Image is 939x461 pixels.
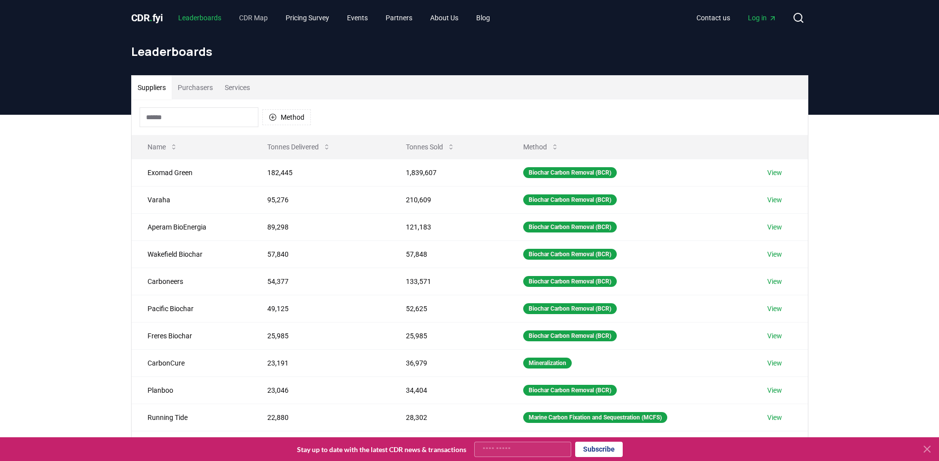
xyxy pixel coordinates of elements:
td: 22,880 [251,404,390,431]
td: Carboneers [132,268,252,295]
a: View [767,304,782,314]
td: 54,377 [251,268,390,295]
td: 133,571 [390,268,507,295]
td: Varaha [132,186,252,213]
div: Mineralization [523,358,572,369]
td: 52,625 [390,295,507,322]
td: 34,404 [390,376,507,404]
span: Log in [748,13,777,23]
a: View [767,222,782,232]
td: Wakefield Biochar [132,240,252,268]
td: Pacific Biochar [132,295,252,322]
a: CDR Map [231,9,276,27]
td: Freres Biochar [132,322,252,349]
a: Events [339,9,376,27]
a: View [767,413,782,422]
a: View [767,168,782,178]
a: Partners [378,9,420,27]
td: Exomad Green [132,159,252,186]
td: 23,046 [251,376,390,404]
td: Aperam BioEnergia [132,213,252,240]
button: Suppliers [132,76,172,99]
td: 23,191 [251,349,390,376]
a: CDR.fyi [131,11,163,25]
div: Biochar Carbon Removal (BCR) [523,249,617,260]
nav: Main [689,9,785,27]
div: Biochar Carbon Removal (BCR) [523,167,617,178]
a: View [767,385,782,395]
td: 182,445 [251,159,390,186]
div: Biochar Carbon Removal (BCR) [523,303,617,314]
a: View [767,195,782,205]
a: View [767,249,782,259]
h1: Leaderboards [131,44,808,59]
button: Name [140,137,186,157]
td: 121,183 [390,213,507,240]
span: CDR fyi [131,12,163,24]
div: Biochar Carbon Removal (BCR) [523,330,617,341]
button: Tonnes Delivered [259,137,339,157]
a: Pricing Survey [278,9,337,27]
div: Biochar Carbon Removal (BCR) [523,385,617,396]
div: Biochar Carbon Removal (BCR) [523,222,617,232]
td: Running Tide [132,404,252,431]
a: View [767,358,782,368]
span: . [149,12,152,24]
a: Leaderboards [170,9,229,27]
td: 57,848 [390,240,507,268]
nav: Main [170,9,498,27]
td: 36,979 [390,349,507,376]
td: 25,985 [251,322,390,349]
button: Method [515,137,567,157]
td: 210,609 [390,186,507,213]
td: 95,276 [251,186,390,213]
a: Blog [468,9,498,27]
a: Log in [740,9,785,27]
td: 28,302 [390,404,507,431]
td: 1,839,607 [390,159,507,186]
button: Services [219,76,256,99]
div: Biochar Carbon Removal (BCR) [523,194,617,205]
td: 49,125 [251,295,390,322]
button: Tonnes Sold [398,137,463,157]
button: Purchasers [172,76,219,99]
td: 57,840 [251,240,390,268]
td: 25,985 [390,322,507,349]
td: 89,298 [251,213,390,240]
div: Marine Carbon Fixation and Sequestration (MCFS) [523,412,667,423]
a: View [767,277,782,286]
a: Contact us [689,9,738,27]
td: CarbonCure [132,349,252,376]
div: Biochar Carbon Removal (BCR) [523,276,617,287]
button: Method [262,109,311,125]
a: About Us [422,9,466,27]
td: Planboo [132,376,252,404]
a: View [767,331,782,341]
